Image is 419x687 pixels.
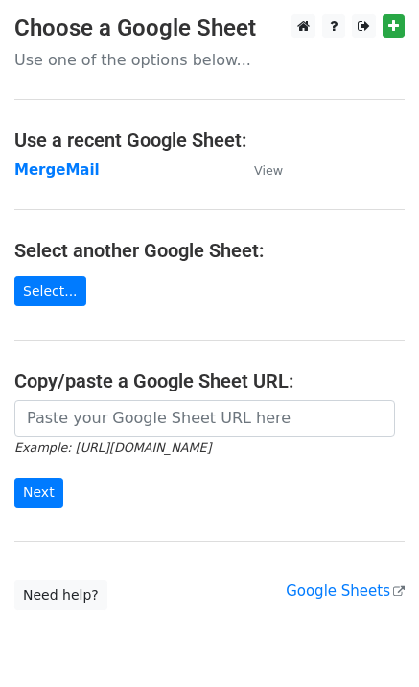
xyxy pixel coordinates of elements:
input: Paste your Google Sheet URL here [14,400,395,437]
p: Use one of the options below... [14,50,405,70]
h3: Choose a Google Sheet [14,14,405,42]
a: MergeMail [14,161,100,178]
h4: Select another Google Sheet: [14,239,405,262]
h4: Use a recent Google Sheet: [14,129,405,152]
a: Need help? [14,580,107,610]
a: View [235,161,283,178]
input: Next [14,478,63,508]
h4: Copy/paste a Google Sheet URL: [14,369,405,392]
a: Select... [14,276,86,306]
a: Google Sheets [286,582,405,600]
small: Example: [URL][DOMAIN_NAME] [14,440,211,455]
small: View [254,163,283,178]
